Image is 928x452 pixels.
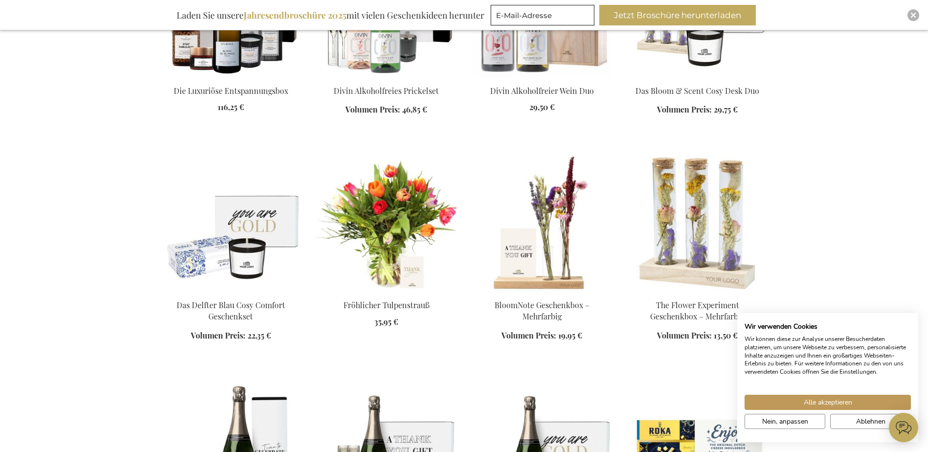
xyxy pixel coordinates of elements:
img: Delft's Cosy Comfort Gift Set [161,155,301,292]
button: Jetzt Broschüre herunterladen [599,5,756,25]
a: The Flower Experiment Geschenkbox – Mehrfarbig [650,300,745,321]
span: Ablehnen [856,416,885,427]
span: Volumen Preis: [345,104,400,114]
img: BloomNote Gift Box - Multicolor [472,155,612,292]
a: Die Luxuriöse Entspannungsbox [174,86,288,96]
span: Volumen Preis: [191,330,246,340]
span: Volumen Preis: [501,330,556,340]
a: Volumen Preis: 29,75 € [657,104,738,115]
a: Fröhlicher Tulpenstrauß [343,300,430,310]
a: Das Bloom & Scent Cosy Desk Duo [635,86,759,96]
span: 29,75 € [714,104,738,114]
img: Close [910,12,916,18]
span: 29,50 € [529,102,555,112]
iframe: belco-activator-frame [889,413,918,442]
h2: Wir verwenden Cookies [745,322,911,331]
button: Akzeptieren Sie alle cookies [745,395,911,410]
img: Cheerful Tulip Flower Bouquet [317,155,456,292]
span: 46,85 € [402,104,427,114]
span: Nein, anpassen [762,416,808,427]
a: The Bloom & Scent Cosy Desk Duo [628,73,768,83]
span: 35,95 € [374,316,398,327]
a: Divin Alkoholfreies Prickelset [334,86,439,96]
button: cookie Einstellungen anpassen [745,414,825,429]
span: Volumen Preis: [657,104,712,114]
a: The Flower Experiment Gift Box - Multi [628,288,768,297]
span: Volumen Preis: [657,330,712,340]
b: Jahresendbroschüre 2025 [244,9,346,21]
a: Divin Non-Alcoholic Sparkling Set Divin Alkoholfreies Prickelset [317,73,456,83]
span: 116,25 € [218,102,244,112]
span: 22,35 € [248,330,271,340]
a: Divin Non-Alcoholic Wine Duo Divin Alkoholfreier Wein Duo [472,73,612,83]
div: Laden Sie unsere mit vielen Geschenkideen herunter [172,5,489,25]
span: Alle akzeptieren [804,397,852,407]
a: Die Luxuriöse Entspannungsbox [161,73,301,83]
p: Wir können diese zur Analyse unserer Besucherdaten platzieren, um unsere Webseite zu verbessern, ... [745,335,911,376]
span: 13,50 € [714,330,738,340]
span: 19,95 € [558,330,582,340]
a: Das Delfter Blau Cosy Comfort Geschenkset [177,300,285,321]
img: The Flower Experiment Gift Box - Multi [628,155,768,292]
a: BloomNote Gift Box - Multicolor [472,288,612,297]
div: Close [907,9,919,21]
a: Cheerful Tulip Flower Bouquet [317,288,456,297]
input: E-Mail-Adresse [491,5,594,25]
form: marketing offers and promotions [491,5,597,28]
a: BloomNote Geschenkbox – Mehrfarbig [495,300,589,321]
a: Divin Alkoholfreier Wein Duo [490,86,594,96]
button: Alle verweigern cookies [830,414,911,429]
a: Volumen Preis: 13,50 € [657,330,738,341]
a: Volumen Preis: 22,35 € [191,330,271,341]
a: Delft's Cosy Comfort Gift Set [161,288,301,297]
a: Volumen Preis: 19,95 € [501,330,582,341]
a: Volumen Preis: 46,85 € [345,104,427,115]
